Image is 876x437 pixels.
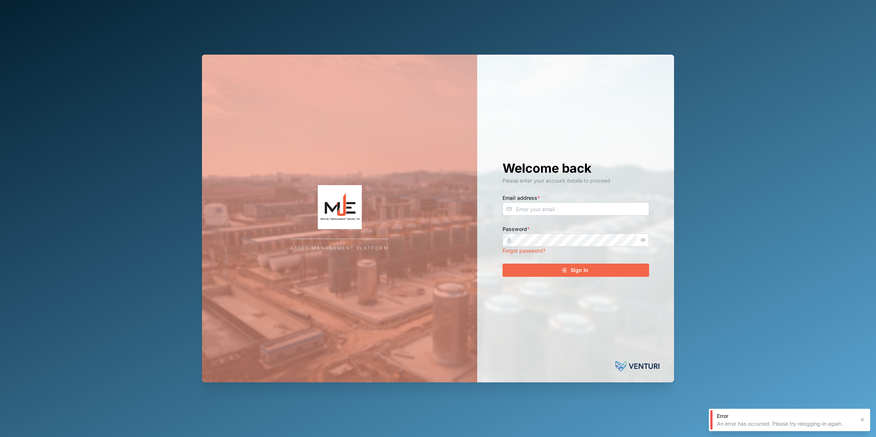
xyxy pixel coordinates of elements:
[503,264,649,277] button: Sign In
[290,245,389,252] div: Asset Management Platform
[615,359,659,374] img: Venturi
[503,194,540,202] label: Email address
[503,247,545,254] a: Forgot password?
[717,420,855,427] div: An error has occurred. Please try relogging-in again.
[503,160,649,176] h1: Welcome back
[503,225,530,233] label: Password
[717,412,855,420] div: Error
[503,202,649,216] input: Enter your email
[266,185,413,229] img: Company Logo
[571,264,588,276] span: Sign In
[503,177,649,185] div: Please enter your account details to proceed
